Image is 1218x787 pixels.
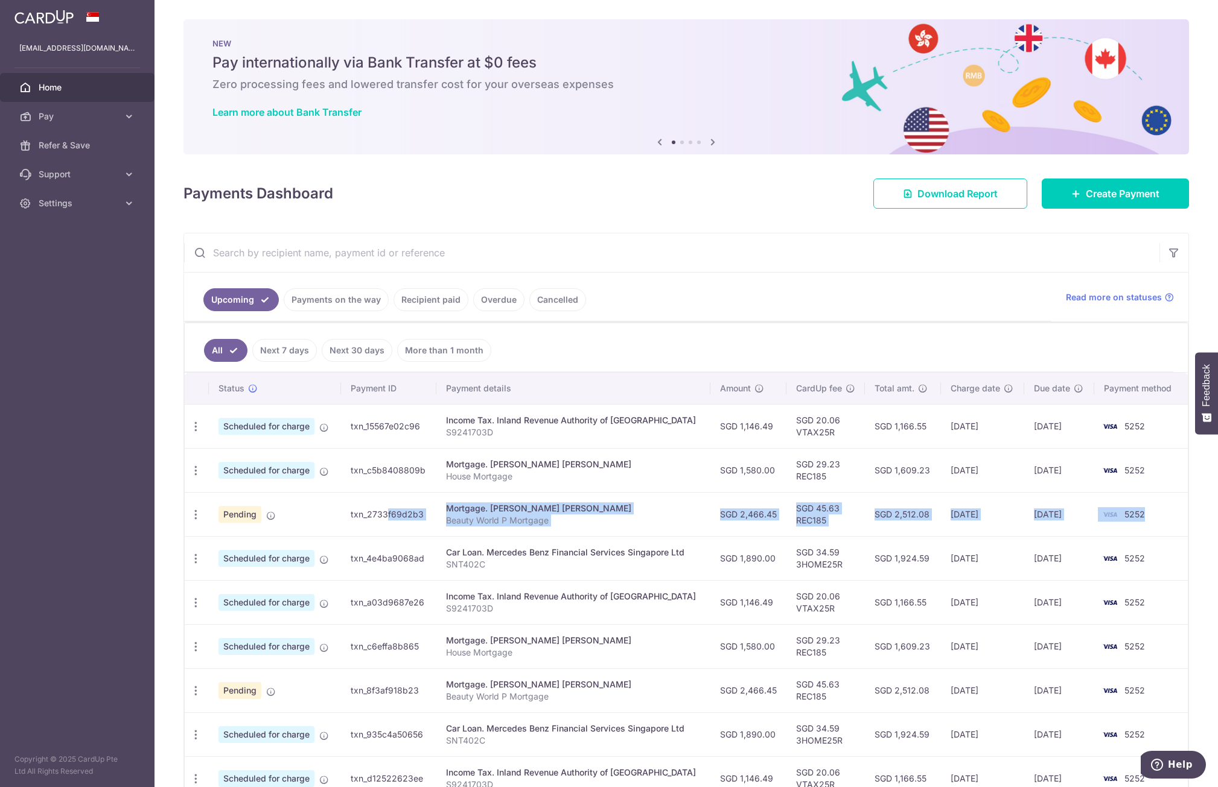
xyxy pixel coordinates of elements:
td: SGD 34.59 3HOME25R [786,536,865,580]
a: Create Payment [1042,179,1189,209]
td: txn_c6effa8b865 [341,624,437,668]
td: SGD 1,924.59 [865,712,941,756]
a: Learn more about Bank Transfer [212,106,362,118]
p: S9241703D [446,602,701,615]
div: Mortgage. [PERSON_NAME] [PERSON_NAME] [446,634,701,646]
p: [EMAIL_ADDRESS][DOMAIN_NAME] [19,42,135,54]
span: 5252 [1124,685,1145,695]
span: Status [218,382,244,394]
button: Feedback - Show survey [1195,352,1218,434]
td: [DATE] [1024,624,1094,668]
td: [DATE] [941,492,1024,536]
span: Pending [218,682,261,699]
a: All [204,339,247,362]
th: Payment method [1094,373,1188,404]
span: Scheduled for charge [218,770,314,787]
div: Mortgage. [PERSON_NAME] [PERSON_NAME] [446,678,701,691]
a: More than 1 month [397,339,491,362]
a: Upcoming [203,288,279,311]
td: [DATE] [1024,536,1094,580]
a: Read more on statuses [1066,291,1174,303]
span: 5252 [1124,509,1145,519]
td: SGD 2,466.45 [710,668,786,712]
img: Bank Card [1098,595,1122,610]
td: [DATE] [1024,404,1094,448]
td: txn_8f3af918b23 [341,668,437,712]
a: Payments on the way [284,288,389,311]
td: txn_15567e02c96 [341,404,437,448]
td: [DATE] [941,404,1024,448]
h4: Payments Dashboard [183,183,333,204]
td: [DATE] [1024,668,1094,712]
td: SGD 1,166.55 [865,404,941,448]
span: Charge date [951,382,1000,394]
img: Bank Card [1098,683,1122,698]
span: Home [39,81,118,93]
p: SNT402C [446,735,701,747]
td: txn_4e4ba9068ad [341,536,437,580]
span: Download Report [917,186,998,201]
span: Read more on statuses [1066,291,1162,303]
a: Recipient paid [394,288,468,311]
p: House Mortgage [446,646,701,659]
td: [DATE] [1024,492,1094,536]
td: [DATE] [941,668,1024,712]
span: Scheduled for charge [218,594,314,611]
td: SGD 2,512.08 [865,492,941,536]
td: txn_c5b8408809b [341,448,437,492]
td: [DATE] [941,448,1024,492]
span: 5252 [1124,465,1145,475]
td: SGD 34.59 3HOME25R [786,712,865,756]
span: Scheduled for charge [218,462,314,479]
p: House Mortgage [446,470,701,482]
td: SGD 45.63 REC185 [786,492,865,536]
td: SGD 1,890.00 [710,536,786,580]
span: Create Payment [1086,186,1159,201]
td: txn_a03d9687e26 [341,580,437,624]
img: Bank Card [1098,507,1122,522]
div: Income Tax. Inland Revenue Authority of [GEOGRAPHIC_DATA] [446,414,701,426]
td: [DATE] [1024,712,1094,756]
td: SGD 1,924.59 [865,536,941,580]
td: SGD 1,580.00 [710,624,786,668]
span: Settings [39,197,118,209]
span: Support [39,168,118,180]
span: Total amt. [875,382,914,394]
span: Scheduled for charge [218,638,314,655]
a: Cancelled [529,288,586,311]
a: Next 30 days [322,339,392,362]
span: Pending [218,506,261,523]
h6: Zero processing fees and lowered transfer cost for your overseas expenses [212,77,1160,92]
div: Income Tax. Inland Revenue Authority of [GEOGRAPHIC_DATA] [446,766,701,779]
td: SGD 2,466.45 [710,492,786,536]
td: SGD 20.06 VTAX25R [786,404,865,448]
span: Feedback [1201,364,1212,406]
img: CardUp [14,10,74,24]
td: SGD 1,609.23 [865,448,941,492]
span: Scheduled for charge [218,418,314,435]
div: Car Loan. Mercedes Benz Financial Services Singapore Ltd [446,722,701,735]
div: Income Tax. Inland Revenue Authority of [GEOGRAPHIC_DATA] [446,590,701,602]
td: txn_2733f69d2b3 [341,492,437,536]
span: CardUp fee [796,382,842,394]
th: Payment details [436,373,710,404]
img: Bank Card [1098,727,1122,742]
img: Bank Card [1098,639,1122,654]
p: SNT402C [446,558,701,570]
p: Beauty World P Mortgage [446,514,701,526]
td: SGD 1,890.00 [710,712,786,756]
h5: Pay internationally via Bank Transfer at $0 fees [212,53,1160,72]
td: [DATE] [1024,580,1094,624]
span: Scheduled for charge [218,726,314,743]
td: [DATE] [941,536,1024,580]
td: SGD 20.06 VTAX25R [786,580,865,624]
span: Scheduled for charge [218,550,314,567]
img: Bank Card [1098,771,1122,786]
th: Payment ID [341,373,437,404]
a: Overdue [473,288,525,311]
iframe: Opens a widget where you can find more information [1141,751,1206,781]
td: txn_935c4a50656 [341,712,437,756]
div: Mortgage. [PERSON_NAME] [PERSON_NAME] [446,458,701,470]
td: SGD 2,512.08 [865,668,941,712]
